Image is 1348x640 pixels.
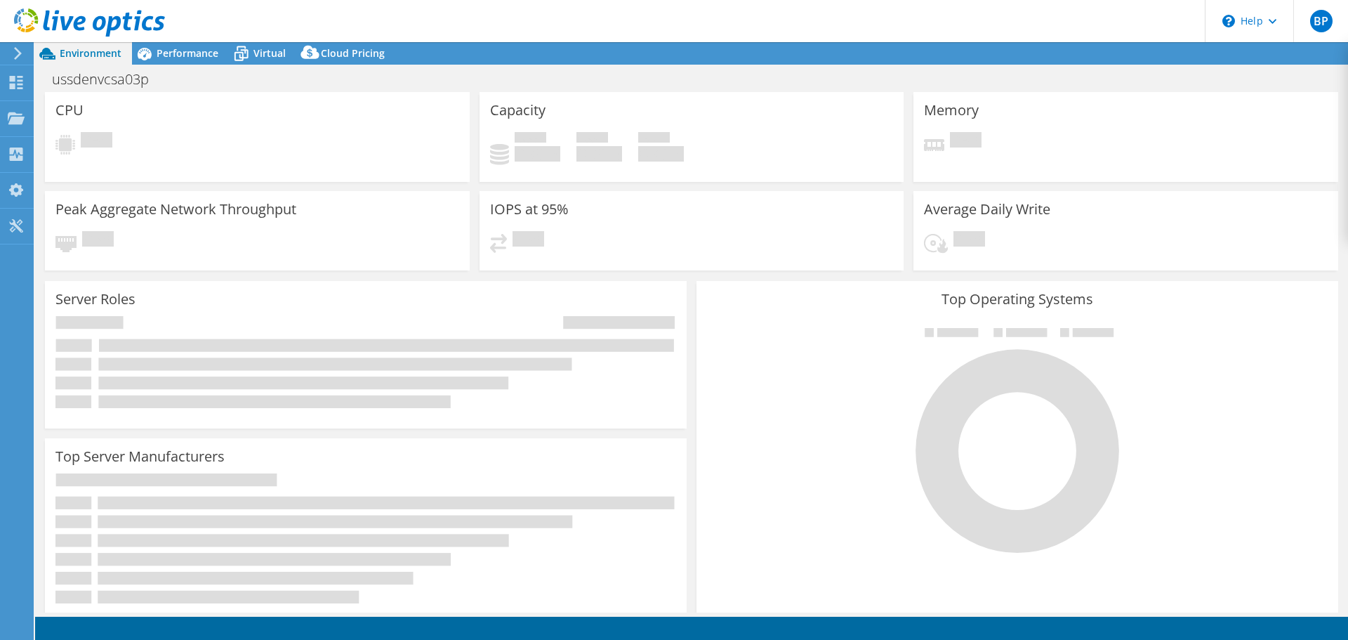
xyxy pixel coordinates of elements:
span: Pending [513,231,544,250]
span: Total [638,132,670,146]
h4: 0 GiB [576,146,622,162]
h4: 0 GiB [515,146,560,162]
span: Pending [950,132,982,151]
span: Used [515,132,546,146]
span: Pending [82,231,114,250]
h3: Server Roles [55,292,136,307]
h3: Capacity [490,103,546,118]
span: Pending [81,132,112,151]
span: Free [576,132,608,146]
h3: Memory [924,103,979,118]
span: Environment [60,46,121,60]
span: BP [1310,10,1333,32]
span: Pending [953,231,985,250]
h3: IOPS at 95% [490,202,569,217]
h3: Peak Aggregate Network Throughput [55,202,296,217]
h3: CPU [55,103,84,118]
span: Cloud Pricing [321,46,385,60]
span: Performance [157,46,218,60]
h4: 0 GiB [638,146,684,162]
span: Virtual [253,46,286,60]
h1: ussdenvcsa03p [46,72,171,87]
h3: Average Daily Write [924,202,1050,217]
svg: \n [1222,15,1235,27]
h3: Top Server Manufacturers [55,449,225,464]
h3: Top Operating Systems [707,292,1328,307]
